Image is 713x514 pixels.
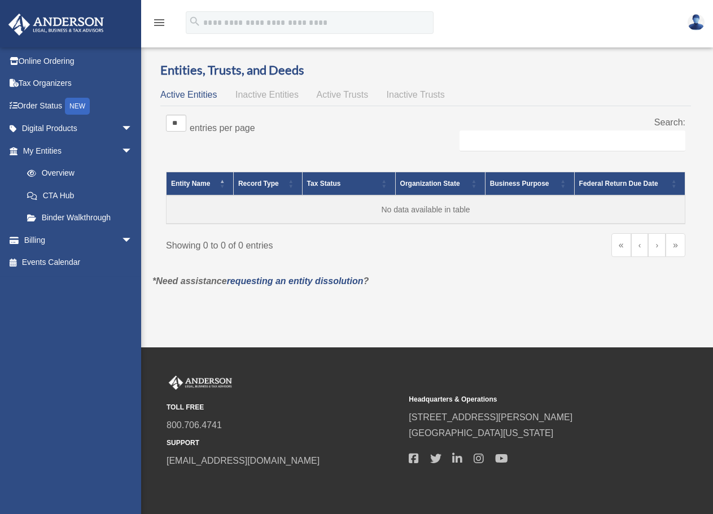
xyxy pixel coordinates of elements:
[631,233,649,257] a: Previous
[5,14,107,36] img: Anderson Advisors Platinum Portal
[16,184,144,207] a: CTA Hub
[409,412,572,422] a: [STREET_ADDRESS][PERSON_NAME]
[167,437,401,449] small: SUPPORT
[171,180,210,188] span: Entity Name
[8,251,150,274] a: Events Calendar
[167,456,320,465] a: [EMAIL_ADDRESS][DOMAIN_NAME]
[167,402,401,413] small: TOLL FREE
[167,376,234,390] img: Anderson Advisors Platinum Portal
[16,207,144,229] a: Binder Walkthrough
[238,180,279,188] span: Record Type
[387,90,445,99] span: Inactive Trusts
[233,172,302,196] th: Record Type: Activate to sort
[167,195,685,224] td: No data available in table
[574,172,685,196] th: Federal Return Due Date: Activate to sort
[8,72,150,95] a: Tax Organizers
[611,233,631,257] a: First
[8,94,150,117] a: Order StatusNEW
[16,162,138,185] a: Overview
[121,117,144,141] span: arrow_drop_down
[152,20,166,29] a: menu
[8,50,150,72] a: Online Ordering
[654,117,685,127] label: Search:
[8,140,144,162] a: My Entitiesarrow_drop_down
[307,180,341,188] span: Tax Status
[8,229,150,251] a: Billingarrow_drop_down
[688,14,705,31] img: User Pic
[160,90,217,99] span: Active Entities
[395,172,485,196] th: Organization State: Activate to sort
[409,428,553,438] a: [GEOGRAPHIC_DATA][US_STATE]
[152,276,369,286] em: *Need assistance ?
[121,140,144,163] span: arrow_drop_down
[121,229,144,252] span: arrow_drop_down
[167,172,234,196] th: Entity Name: Activate to invert sorting
[302,172,395,196] th: Tax Status: Activate to sort
[65,98,90,115] div: NEW
[666,233,685,257] a: Last
[490,180,549,188] span: Business Purpose
[167,420,222,430] a: 800.706.4741
[400,180,460,188] span: Organization State
[190,123,255,133] label: entries per page
[189,15,201,28] i: search
[648,233,666,257] a: Next
[227,276,364,286] a: requesting an entity dissolution
[8,117,150,140] a: Digital Productsarrow_drop_down
[166,233,417,254] div: Showing 0 to 0 of 0 entries
[152,16,166,29] i: menu
[579,180,658,188] span: Federal Return Due Date
[235,90,299,99] span: Inactive Entities
[160,62,691,79] h3: Entities, Trusts, and Deeds
[317,90,369,99] span: Active Trusts
[409,394,643,406] small: Headquarters & Operations
[485,172,574,196] th: Business Purpose: Activate to sort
